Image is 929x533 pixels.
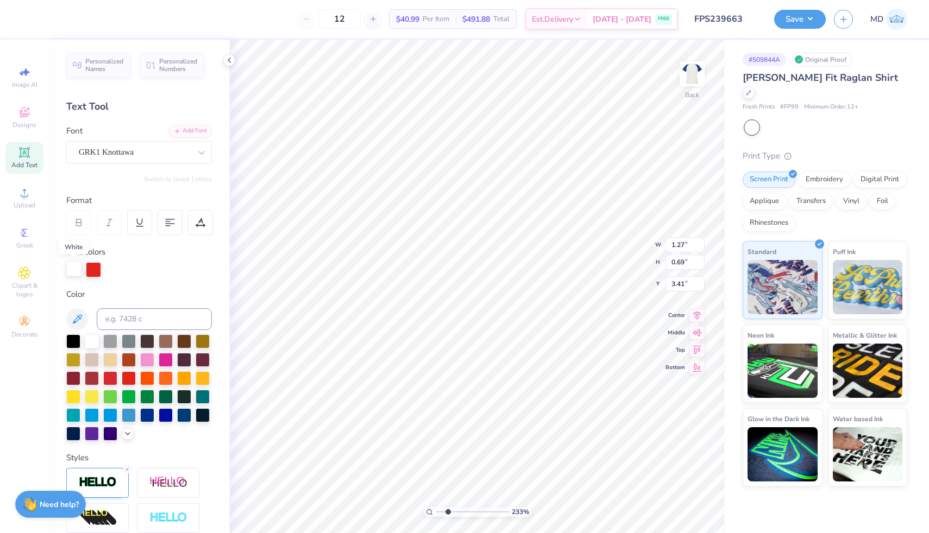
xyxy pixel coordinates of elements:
[748,329,774,341] span: Neon Ink
[16,241,33,250] span: Greek
[493,14,510,25] span: Total
[593,14,651,25] span: [DATE] - [DATE]
[748,413,809,424] span: Glow in the Dark Ink
[396,14,419,25] span: $40.99
[318,9,361,29] input: – –
[11,330,37,339] span: Decorate
[836,193,867,210] div: Vinyl
[774,10,826,29] button: Save
[11,161,37,169] span: Add Text
[743,53,786,66] div: # 509844A
[12,80,37,89] span: Image AI
[5,281,43,299] span: Clipart & logos
[144,175,212,183] button: Switch to Greek Letters
[886,9,907,30] img: Mads De Vera
[40,499,79,510] strong: Need help?
[532,14,573,25] span: Est. Delivery
[14,201,35,210] span: Upload
[743,215,795,231] div: Rhinestones
[833,260,903,314] img: Puff Ink
[12,120,36,129] span: Designs
[853,172,906,188] div: Digital Print
[792,53,852,66] div: Original Proof
[799,172,850,188] div: Embroidery
[79,509,117,526] img: 3d Illusion
[149,512,187,524] img: Negative Space
[159,58,198,73] span: Personalized Numbers
[59,239,89,255] div: White
[66,125,83,137] label: Font
[743,150,907,162] div: Print Type
[833,329,897,341] span: Metallic & Glitter Ink
[666,346,685,354] span: Top
[512,507,529,517] span: 233 %
[686,8,766,30] input: Untitled Design
[681,63,703,85] img: Back
[748,427,818,481] img: Glow in the Dark Ink
[666,312,685,319] span: Center
[423,14,449,25] span: Per Item
[79,476,117,488] img: Stroke
[833,413,883,424] span: Water based Ink
[66,99,212,114] div: Text Tool
[658,15,669,23] span: FREE
[66,194,213,207] div: Format
[97,308,212,330] input: e.g. 7428 c
[833,246,856,257] span: Puff Ink
[780,103,799,112] span: # FP99
[169,125,212,137] div: Add Font
[748,260,818,314] img: Standard
[149,476,187,490] img: Shadow
[462,14,490,25] span: $491.88
[743,193,786,210] div: Applique
[748,246,776,257] span: Standard
[870,193,895,210] div: Foil
[666,364,685,371] span: Bottom
[685,90,699,100] div: Back
[66,452,212,464] div: Styles
[743,172,795,188] div: Screen Print
[748,344,818,398] img: Neon Ink
[833,427,903,481] img: Water based Ink
[870,13,883,26] span: MD
[743,103,775,112] span: Fresh Prints
[743,71,898,84] span: [PERSON_NAME] Fit Raglan Shirt
[870,9,907,30] a: MD
[789,193,833,210] div: Transfers
[666,329,685,337] span: Middle
[85,58,124,73] span: Personalized Names
[833,344,903,398] img: Metallic & Glitter Ink
[66,288,212,301] div: Color
[804,103,858,112] span: Minimum Order: 12 +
